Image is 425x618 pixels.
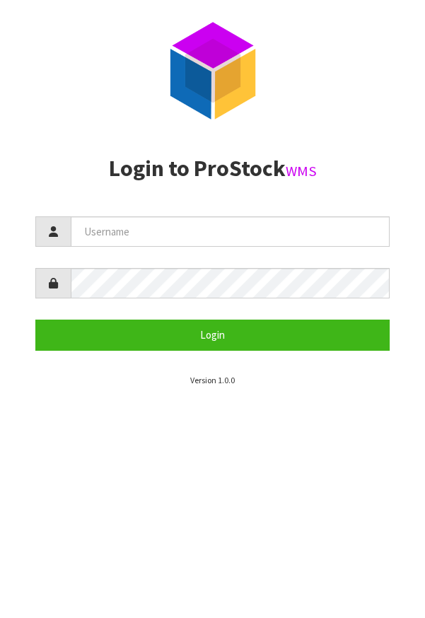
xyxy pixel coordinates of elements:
button: Login [35,320,390,350]
small: WMS [286,162,317,180]
small: Version 1.0.0 [190,375,235,385]
img: ProStock Cube [160,18,266,124]
input: Username [71,216,390,247]
h2: Login to ProStock [35,156,390,181]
